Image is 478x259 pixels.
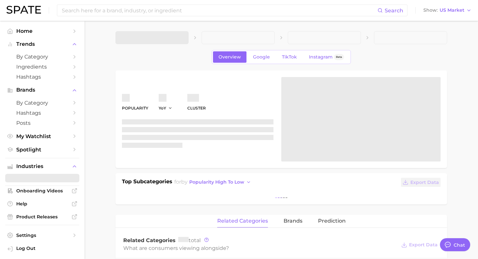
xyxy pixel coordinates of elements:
a: InstagramBeta [303,51,350,63]
button: Trends [5,39,79,49]
img: SPATE [7,6,41,14]
span: total [178,237,201,243]
span: Brands [16,87,68,93]
a: by Category [5,98,79,108]
button: YoY [159,105,173,111]
span: Export Data [410,180,439,185]
a: Product Releases [5,212,79,222]
span: Trends [16,41,68,47]
button: popularity high to low [188,178,253,187]
span: Onboarding Videos [16,188,68,194]
span: US Market [440,8,464,12]
span: Export Data [409,242,438,248]
a: Log out. Currently logged in with e-mail mathilde@spate.nyc. [5,243,79,254]
a: Home [5,26,79,36]
span: related categories [217,218,268,224]
span: by Category [16,54,68,60]
span: TikTok [282,54,297,60]
button: Export Data [401,178,441,187]
span: YoY [159,105,166,111]
a: TikTok [276,51,302,63]
button: Export Data [400,240,439,250]
span: Product Releases [16,214,68,220]
input: Search here for a brand, industry, or ingredient [61,5,378,16]
a: Hashtags [5,72,79,82]
span: Overview [219,54,241,60]
span: Search [385,7,403,14]
span: Spotlight [16,147,68,153]
button: ShowUS Market [422,6,473,15]
span: Home [16,28,68,34]
span: Instagram [309,54,333,60]
a: Settings [5,230,79,240]
span: Posts [16,120,68,126]
a: Help [5,199,79,209]
a: My Watchlist [5,131,79,141]
a: by Category [5,52,79,62]
span: for by [174,179,253,185]
span: Google [253,54,270,60]
dt: Popularity [122,104,148,112]
a: Google [247,51,275,63]
span: Show [423,8,438,12]
a: Posts [5,118,79,128]
dt: cluster [187,104,206,112]
h1: Top Subcategories [122,178,172,188]
a: Onboarding Videos [5,186,79,196]
span: popularity high to low [189,179,244,185]
span: Hashtags [16,74,68,80]
button: Brands [5,85,79,95]
span: Beta [336,54,342,60]
span: Industries [16,163,68,169]
span: Log Out [16,245,74,251]
span: Hashtags [16,110,68,116]
a: Ingredients [5,62,79,72]
span: by Category [16,100,68,106]
button: Industries [5,162,79,171]
a: Hashtags [5,108,79,118]
a: Spotlight [5,145,79,155]
a: Overview [213,51,246,63]
div: What are consumers viewing alongside ? [123,244,396,253]
span: brands [284,218,302,224]
span: My Watchlist [16,133,68,139]
span: Related Categories [123,237,176,243]
span: Settings [16,232,68,238]
span: Help [16,201,68,207]
span: Ingredients [16,64,68,70]
span: Prediction [318,218,346,224]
